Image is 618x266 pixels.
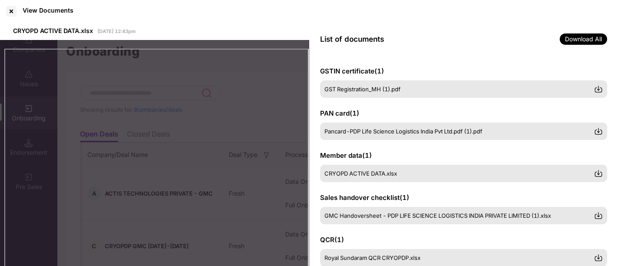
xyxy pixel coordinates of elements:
span: Download All [560,33,607,45]
span: CRYOPD ACTIVE DATA.xlsx [13,27,93,34]
span: CRYOPD ACTIVE DATA.xlsx [324,170,397,177]
span: GST Registration_MH (1).pdf [324,86,401,93]
span: GMC Handoversheet - PDP LIFE SCIENCE LOGISTICS INDIA PRIVATE LIMITED (1).xlsx [324,212,551,219]
span: Pancard-PDP Life Science Logistics India Pvt Ltd.pdf (1).pdf [324,128,482,135]
div: View Documents [23,7,73,14]
img: svg+xml;base64,PHN2ZyBpZD0iRG93bmxvYWQtMzJ4MzIiIHhtbG5zPSJodHRwOi8vd3d3LnczLm9yZy8yMDAwL3N2ZyIgd2... [594,211,603,220]
span: Sales handover checklist ( 1 ) [320,193,409,202]
span: List of documents [320,35,384,43]
span: PAN card ( 1 ) [320,109,359,117]
img: svg+xml;base64,PHN2ZyBpZD0iRG93bmxvYWQtMzJ4MzIiIHhtbG5zPSJodHRwOi8vd3d3LnczLm9yZy8yMDAwL3N2ZyIgd2... [594,169,603,178]
span: QCR ( 1 ) [320,236,344,244]
span: GSTIN certificate ( 1 ) [320,67,384,75]
span: Royal Sundaram QCR CRYOPDP.xlsx [324,254,421,261]
span: Member data ( 1 ) [320,151,372,160]
img: svg+xml;base64,PHN2ZyBpZD0iRG93bmxvYWQtMzJ4MzIiIHhtbG5zPSJodHRwOi8vd3d3LnczLm9yZy8yMDAwL3N2ZyIgd2... [594,85,603,93]
img: svg+xml;base64,PHN2ZyBpZD0iRG93bmxvYWQtMzJ4MzIiIHhtbG5zPSJodHRwOi8vd3d3LnczLm9yZy8yMDAwL3N2ZyIgd2... [594,253,603,262]
span: [DATE] 12:43pm [97,28,136,34]
img: svg+xml;base64,PHN2ZyBpZD0iRG93bmxvYWQtMzJ4MzIiIHhtbG5zPSJodHRwOi8vd3d3LnczLm9yZy8yMDAwL3N2ZyIgd2... [594,127,603,136]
